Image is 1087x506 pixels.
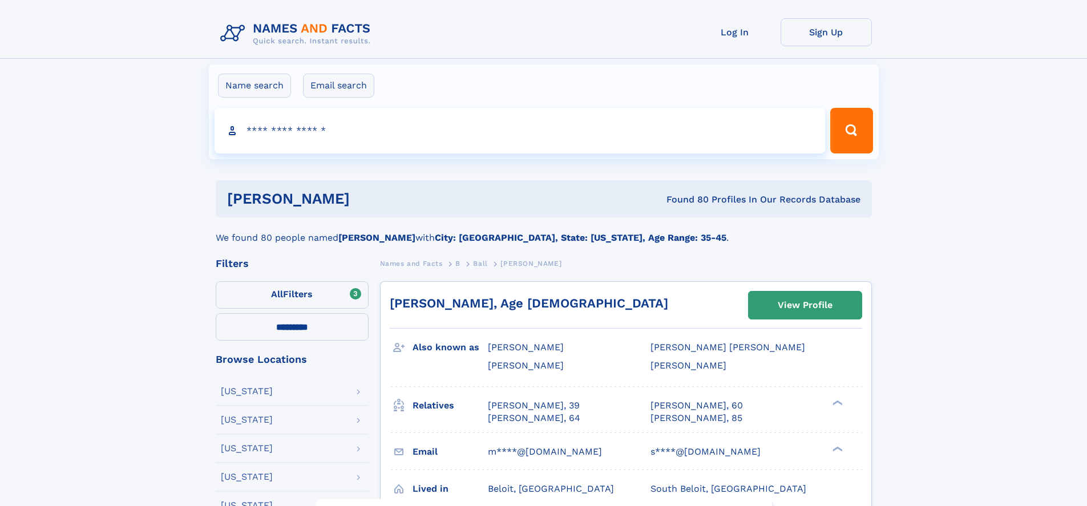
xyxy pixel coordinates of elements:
[413,479,488,499] h3: Lived in
[455,260,460,268] span: B
[218,74,291,98] label: Name search
[488,483,614,494] span: Beloit, [GEOGRAPHIC_DATA]
[488,399,580,412] a: [PERSON_NAME], 39
[435,232,726,243] b: City: [GEOGRAPHIC_DATA], State: [US_STATE], Age Range: 35-45
[473,260,487,268] span: Ball
[508,193,860,206] div: Found 80 Profiles In Our Records Database
[271,289,283,299] span: All
[221,387,273,396] div: [US_STATE]
[473,256,487,270] a: Ball
[221,444,273,453] div: [US_STATE]
[749,292,862,319] a: View Profile
[830,445,843,452] div: ❯
[488,360,564,371] span: [PERSON_NAME]
[650,399,743,412] a: [PERSON_NAME], 60
[216,281,369,309] label: Filters
[221,472,273,481] div: [US_STATE]
[650,360,726,371] span: [PERSON_NAME]
[500,260,561,268] span: [PERSON_NAME]
[413,442,488,462] h3: Email
[830,399,843,406] div: ❯
[227,192,508,206] h1: [PERSON_NAME]
[488,342,564,353] span: [PERSON_NAME]
[830,108,872,153] button: Search Button
[689,18,781,46] a: Log In
[781,18,872,46] a: Sign Up
[216,258,369,269] div: Filters
[488,412,580,424] a: [PERSON_NAME], 64
[216,217,872,245] div: We found 80 people named with .
[338,232,415,243] b: [PERSON_NAME]
[221,415,273,424] div: [US_STATE]
[216,354,369,365] div: Browse Locations
[650,483,806,494] span: South Beloit, [GEOGRAPHIC_DATA]
[216,18,380,49] img: Logo Names and Facts
[413,396,488,415] h3: Relatives
[650,342,805,353] span: [PERSON_NAME] [PERSON_NAME]
[455,256,460,270] a: B
[380,256,443,270] a: Names and Facts
[215,108,826,153] input: search input
[650,412,742,424] a: [PERSON_NAME], 85
[303,74,374,98] label: Email search
[390,296,668,310] a: [PERSON_NAME], Age [DEMOGRAPHIC_DATA]
[413,338,488,357] h3: Also known as
[778,292,833,318] div: View Profile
